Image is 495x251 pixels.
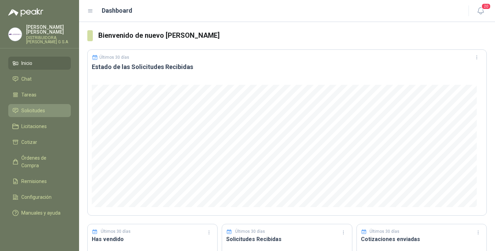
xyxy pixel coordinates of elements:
[8,88,71,101] a: Tareas
[21,59,32,67] span: Inicio
[21,193,52,201] span: Configuración
[361,235,482,243] h3: Cotizaciones enviadas
[370,228,399,235] p: Últimos 30 días
[21,154,64,169] span: Órdenes de Compra
[21,138,37,146] span: Cotizar
[8,136,71,149] a: Cotizar
[8,8,43,16] img: Logo peakr
[8,72,71,85] a: Chat
[8,175,71,188] a: Remisiones
[21,123,47,130] span: Licitaciones
[8,191,71,204] a: Configuración
[474,5,487,17] button: 20
[8,104,71,117] a: Solicitudes
[8,57,71,70] a: Inicio
[481,3,491,10] span: 20
[21,107,45,114] span: Solicitudes
[8,206,71,219] a: Manuales y ayuda
[26,36,71,44] p: DISTRIBUIDORA [PERSON_NAME] G S.A
[226,235,348,243] h3: Solicitudes Recibidas
[9,28,22,41] img: Company Logo
[21,209,60,217] span: Manuales y ayuda
[235,228,265,235] p: Últimos 30 días
[21,75,32,83] span: Chat
[21,178,47,185] span: Remisiones
[102,6,132,15] h1: Dashboard
[92,235,213,243] h3: Has vendido
[92,63,482,71] h3: Estado de las Solicitudes Recibidas
[8,120,71,133] a: Licitaciones
[101,228,131,235] p: Últimos 30 días
[8,151,71,172] a: Órdenes de Compra
[26,25,71,34] p: [PERSON_NAME] [PERSON_NAME]
[21,91,36,99] span: Tareas
[98,30,487,41] h3: Bienvenido de nuevo [PERSON_NAME]
[99,55,129,60] p: Últimos 30 días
